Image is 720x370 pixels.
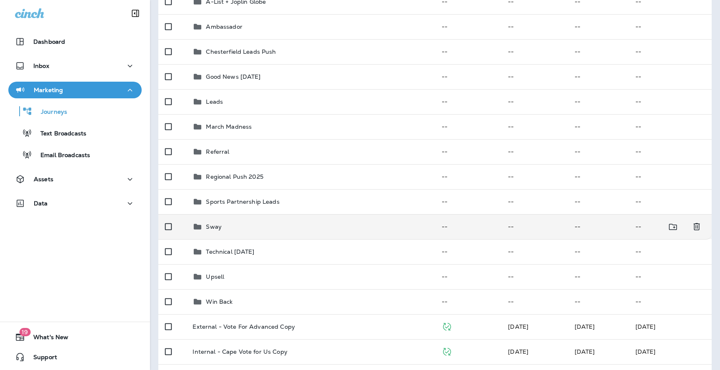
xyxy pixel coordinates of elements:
[32,152,90,160] p: Email Broadcasts
[206,98,223,105] p: Leads
[629,89,712,114] td: --
[629,339,712,364] td: [DATE]
[568,239,629,264] td: --
[206,73,260,80] p: Good News [DATE]
[124,5,147,22] button: Collapse Sidebar
[206,23,242,30] p: Ambassador
[206,48,276,55] p: Chesterfield Leads Push
[629,64,712,89] td: --
[206,248,254,255] p: Technical [DATE]
[629,139,712,164] td: --
[501,14,567,39] td: --
[501,264,567,289] td: --
[192,323,295,330] p: External - Vote For Advanced Copy
[8,82,142,98] button: Marketing
[629,14,712,39] td: --
[568,289,629,314] td: --
[8,349,142,365] button: Support
[501,289,567,314] td: --
[34,87,63,93] p: Marketing
[206,223,222,230] p: Sway
[435,89,501,114] td: --
[435,164,501,189] td: --
[206,198,279,205] p: Sports Partnership Leads
[629,264,712,289] td: --
[568,14,629,39] td: --
[435,64,501,89] td: --
[568,39,629,64] td: --
[435,264,501,289] td: --
[8,195,142,212] button: Data
[501,214,567,239] td: --
[19,328,30,336] span: 19
[688,218,705,235] button: Delete
[568,139,629,164] td: --
[25,354,57,364] span: Support
[501,239,567,264] td: --
[442,347,452,355] span: Published
[435,14,501,39] td: --
[629,39,712,64] td: --
[501,114,567,139] td: --
[192,348,287,355] p: Internal - Cape Vote for Us Copy
[568,214,629,239] td: --
[8,102,142,120] button: Journeys
[442,322,452,330] span: Published
[206,298,232,305] p: Win Back
[435,214,501,239] td: --
[435,239,501,264] td: --
[568,264,629,289] td: --
[8,124,142,142] button: Text Broadcasts
[435,39,501,64] td: --
[568,114,629,139] td: --
[8,329,142,345] button: 19What's New
[568,189,629,214] td: --
[568,89,629,114] td: --
[575,323,595,330] span: Victoria Turpin
[501,39,567,64] td: --
[508,348,528,355] span: Victoria Turpin
[32,108,67,116] p: Journeys
[629,164,712,189] td: --
[629,314,712,339] td: [DATE]
[629,289,712,314] td: --
[8,146,142,163] button: Email Broadcasts
[8,57,142,74] button: Inbox
[8,171,142,187] button: Assets
[32,130,86,138] p: Text Broadcasts
[206,148,229,155] p: Referral
[33,62,49,69] p: Inbox
[568,64,629,89] td: --
[665,218,682,235] button: Move to folder
[25,334,68,344] span: What's New
[206,273,224,280] p: Upsell
[206,123,252,130] p: March Madness
[501,139,567,164] td: --
[435,114,501,139] td: --
[629,189,712,214] td: --
[435,189,501,214] td: --
[629,239,712,264] td: --
[568,164,629,189] td: --
[501,189,567,214] td: --
[508,323,528,330] span: Victoria Turpin
[501,164,567,189] td: --
[8,33,142,50] button: Dashboard
[34,176,53,182] p: Assets
[629,114,712,139] td: --
[206,173,263,180] p: Regional Push 2025
[575,348,595,355] span: Victoria Turpin
[435,289,501,314] td: --
[629,214,684,239] td: --
[435,139,501,164] td: --
[501,64,567,89] td: --
[33,38,65,45] p: Dashboard
[34,200,48,207] p: Data
[501,89,567,114] td: --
